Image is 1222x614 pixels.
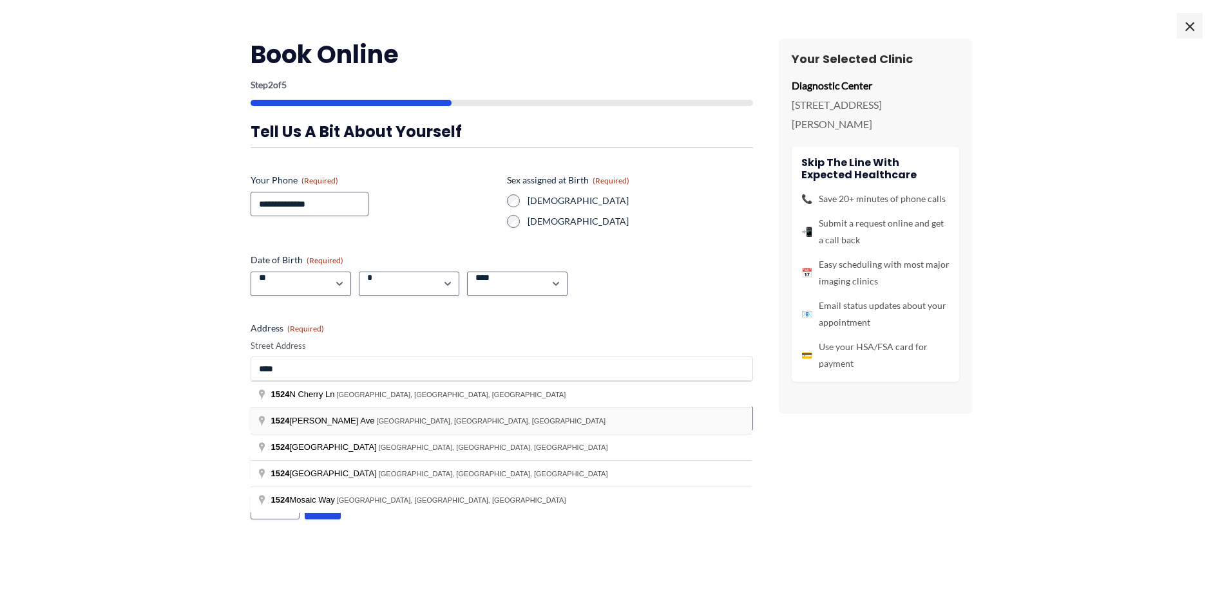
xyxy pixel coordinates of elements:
li: Submit a request online and get a call back [801,215,950,248]
span: 1524 [271,442,290,452]
li: Easy scheduling with most major imaging clinics [801,256,950,290]
span: 1524 [271,389,290,399]
h2: Book Online [251,39,753,70]
p: [STREET_ADDRESS][PERSON_NAME] [792,95,959,133]
span: [GEOGRAPHIC_DATA], [GEOGRAPHIC_DATA], [GEOGRAPHIC_DATA] [379,470,608,478]
span: × [1177,13,1203,39]
h3: Tell us a bit about yourself [251,122,753,142]
span: (Required) [301,176,338,185]
label: [DEMOGRAPHIC_DATA] [528,194,753,207]
span: 2 [268,79,273,90]
span: 1524 [271,469,290,478]
span: [GEOGRAPHIC_DATA] [271,442,379,452]
p: Diagnostic Center [792,76,959,95]
label: Street Address [251,340,753,352]
span: N Cherry Ln [271,389,337,399]
li: Save 20+ minutes of phone calls [801,191,950,207]
span: [GEOGRAPHIC_DATA], [GEOGRAPHIC_DATA], [GEOGRAPHIC_DATA] [337,496,566,504]
legend: Date of Birth [251,254,343,266]
span: 1524 [271,495,290,505]
span: 📅 [801,265,812,281]
span: [GEOGRAPHIC_DATA], [GEOGRAPHIC_DATA], [GEOGRAPHIC_DATA] [337,391,566,398]
span: 📞 [801,191,812,207]
span: Mosaic Way [271,495,337,505]
legend: Sex assigned at Birth [507,174,629,187]
span: (Required) [307,256,343,265]
li: Use your HSA/FSA card for payment [801,339,950,372]
span: 1524 [271,416,290,425]
span: [GEOGRAPHIC_DATA], [GEOGRAPHIC_DATA], [GEOGRAPHIC_DATA] [376,417,606,425]
span: (Required) [287,324,324,333]
span: 5 [282,79,287,90]
label: [DEMOGRAPHIC_DATA] [528,215,753,228]
span: 💳 [801,347,812,364]
span: 📲 [801,223,812,240]
p: Step of [251,80,753,89]
span: 📧 [801,306,812,322]
li: Email status updates about your appointment [801,297,950,331]
span: [PERSON_NAME] Ave [271,416,377,425]
h4: Skip the line with Expected Healthcare [801,156,950,181]
span: (Required) [593,176,629,185]
label: Your Phone [251,174,497,187]
legend: Address [251,322,324,335]
span: [GEOGRAPHIC_DATA], [GEOGRAPHIC_DATA], [GEOGRAPHIC_DATA] [379,443,608,451]
span: [GEOGRAPHIC_DATA] [271,469,379,478]
h3: Your Selected Clinic [792,51,959,66]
